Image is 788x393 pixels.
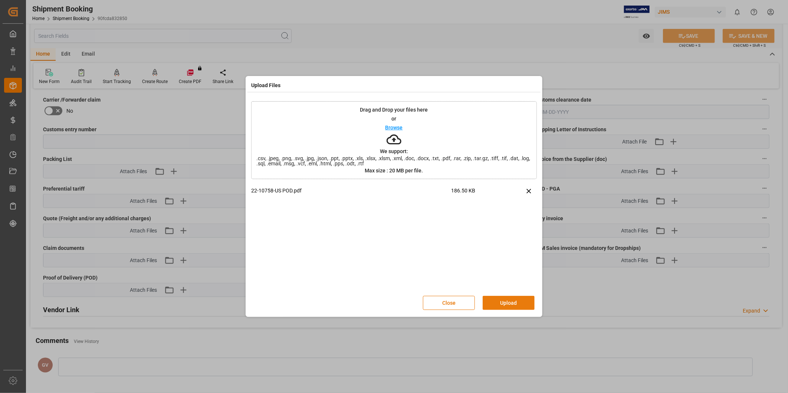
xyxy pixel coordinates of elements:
[385,125,403,130] p: Browse
[252,156,536,166] span: .csv, .jpeg, .png, .svg, .jpg, .json, .ppt, .pptx, .xls, .xlsx, .xlsm, .xml, .doc, .docx, .txt, ....
[365,168,423,173] p: Max size : 20 MB per file.
[380,149,408,154] p: We support:
[483,296,535,310] button: Upload
[251,187,451,195] p: 22-10758-US POD.pdf
[251,82,280,89] h4: Upload Files
[423,296,475,310] button: Close
[392,116,397,121] p: or
[251,101,537,179] div: Drag and Drop your files hereorBrowseWe support:.csv, .jpeg, .png, .svg, .jpg, .json, .ppt, .pptx...
[360,107,428,112] p: Drag and Drop your files here
[451,187,502,200] span: 186.50 KB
